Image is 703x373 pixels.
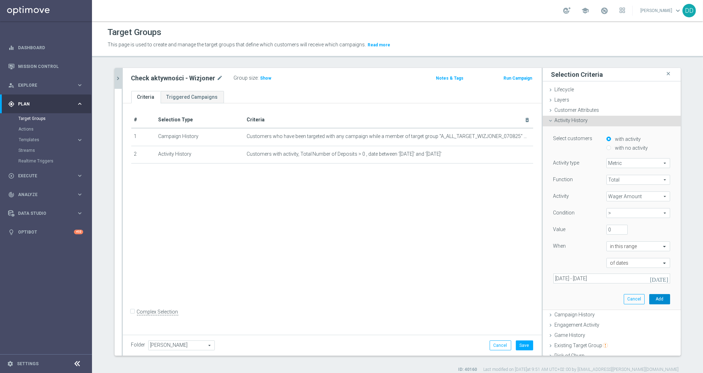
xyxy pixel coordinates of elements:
[18,137,83,143] button: Templates keyboard_arrow_right
[8,210,76,217] div: Data Studio
[503,74,533,82] button: Run Campaign
[8,101,83,107] div: gps_fixed Plan keyboard_arrow_right
[8,57,83,76] div: Mission Control
[8,229,15,235] i: lightbulb
[18,193,76,197] span: Analyze
[76,172,83,179] i: keyboard_arrow_right
[8,45,83,51] button: equalizer Dashboard
[18,57,83,76] a: Mission Control
[260,76,272,81] span: Show
[18,158,74,164] a: Realtime Triggers
[367,41,391,49] button: Read more
[613,136,641,142] label: with activity
[18,145,91,156] div: Streams
[8,191,76,198] div: Analyze
[649,274,670,284] button: [DATE]
[18,83,76,87] span: Explore
[553,226,566,233] label: Value
[217,74,223,82] i: mode_edit
[137,309,178,315] label: Complex Selection
[553,136,593,141] lable: Select customers
[606,258,670,268] ng-select: of dates
[553,193,569,199] label: Activity
[18,124,91,134] div: Actions
[555,107,599,113] span: Customer Attributes
[131,128,155,146] td: 1
[76,191,83,198] i: keyboard_arrow_right
[18,113,91,124] div: Target Groups
[131,342,145,348] label: Folder
[553,176,573,183] label: Function
[8,173,15,179] i: play_circle_outline
[624,294,645,304] button: Cancel
[247,133,530,139] span: Customers who have been targeted with any campaign while a member of target group "A_ALL_TARGET_W...
[18,156,91,166] div: Realtime Triggers
[555,97,570,103] span: Layers
[555,87,574,92] span: Lifecycle
[155,112,244,128] th: Selection Type
[131,146,155,163] td: 2
[555,322,600,328] span: Engagement Activity
[18,102,76,106] span: Plan
[8,229,83,235] button: lightbulb Optibot +10
[640,5,682,16] a: [PERSON_NAME]keyboard_arrow_down
[7,361,13,367] i: settings
[258,75,259,81] label: :
[8,82,83,88] button: person_search Explore keyboard_arrow_right
[108,42,366,47] span: This page is used to create and manage the target groups that define which customers will receive...
[8,173,83,179] button: play_circle_outline Execute keyboard_arrow_right
[435,74,464,82] button: Notes & Tags
[76,137,83,143] i: keyboard_arrow_right
[682,4,696,17] div: DD
[8,101,76,107] div: Plan
[18,38,83,57] a: Dashboard
[115,75,122,82] i: chevron_right
[649,294,670,304] button: Add
[18,126,74,132] a: Actions
[18,148,74,153] a: Streams
[555,343,608,348] span: Existing Target Group
[247,117,265,122] span: Criteria
[234,75,258,81] label: Group size
[555,353,585,358] span: Risk of Churn
[161,91,224,103] a: Triggered Campaigns
[606,241,670,251] ng-select: in this range
[650,275,669,282] i: [DATE]
[551,70,603,79] h3: Selection Criteria
[459,367,477,373] label: ID: 40160
[555,312,595,317] span: Campaign History
[8,192,83,197] button: track_changes Analyze keyboard_arrow_right
[8,173,76,179] div: Execute
[74,230,83,234] div: +10
[18,211,76,216] span: Data Studio
[553,243,566,249] label: When
[155,128,244,146] td: Campaign History
[17,362,39,366] a: Settings
[8,64,83,69] button: Mission Control
[155,146,244,163] td: Activity History
[665,69,672,79] i: close
[555,117,588,123] span: Activity History
[18,223,74,241] a: Optibot
[525,117,530,123] i: delete_forever
[115,68,122,89] button: chevron_right
[581,7,589,15] span: school
[18,174,76,178] span: Execute
[8,211,83,216] button: Data Studio keyboard_arrow_right
[247,151,442,157] span: Customers with activity, Total Number of Deposits > 0 , date between '[DATE]' and '[DATE]'
[19,138,69,142] span: Templates
[76,82,83,88] i: keyboard_arrow_right
[108,27,161,38] h1: Target Groups
[8,82,76,88] div: Explore
[490,340,511,350] button: Cancel
[76,101,83,107] i: keyboard_arrow_right
[131,91,161,103] a: Criteria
